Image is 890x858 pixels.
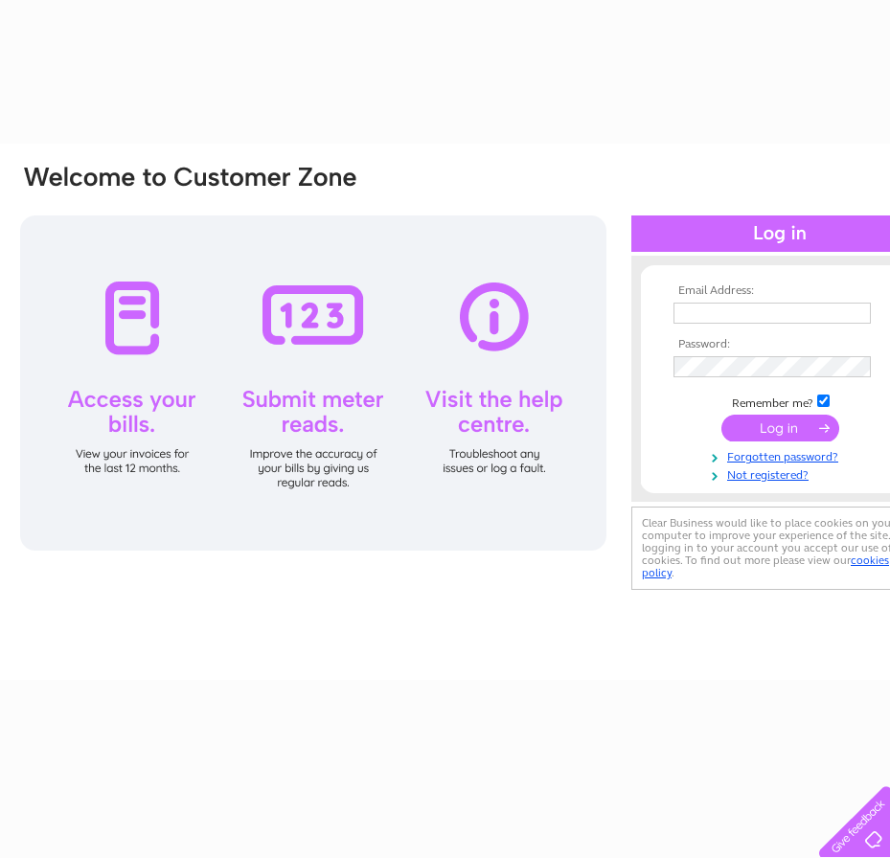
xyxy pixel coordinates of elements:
a: cookies policy [642,553,889,579]
input: Submit [721,415,839,441]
